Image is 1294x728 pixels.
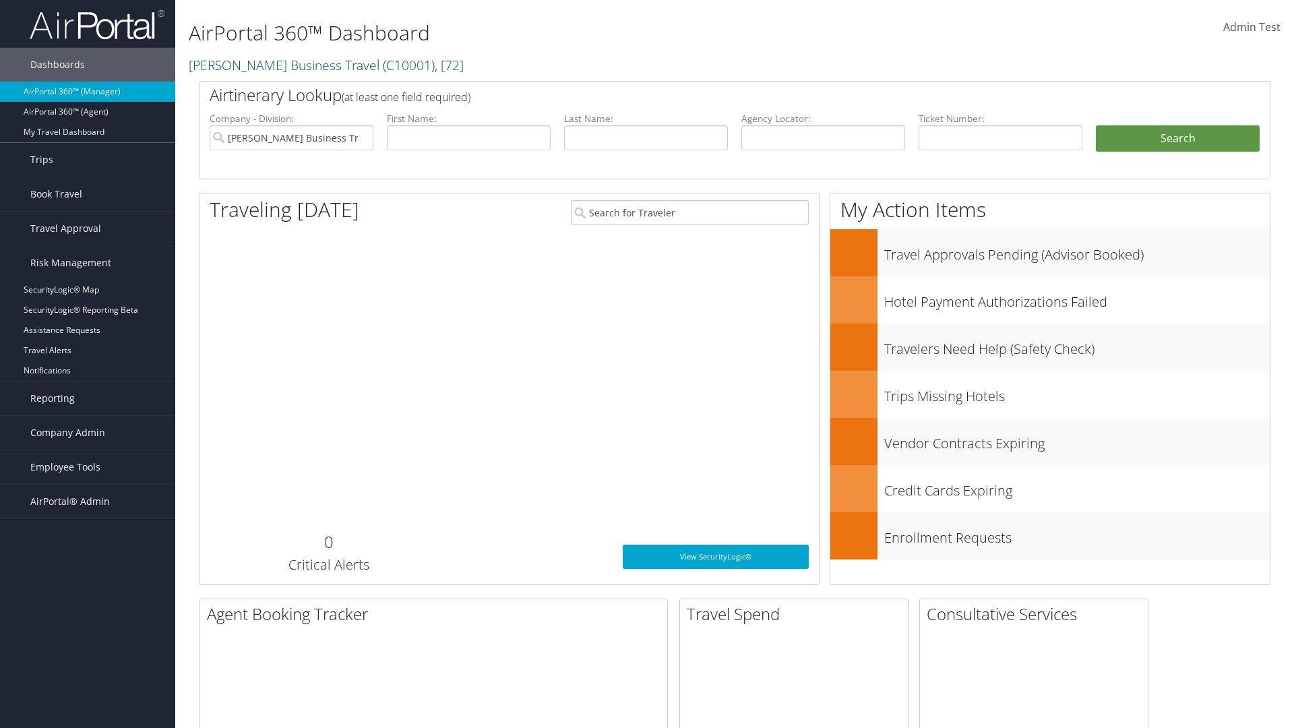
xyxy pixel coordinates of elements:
h3: Travelers Need Help (Safety Check) [884,333,1270,359]
span: Trips [30,143,53,177]
span: Book Travel [30,177,82,211]
label: Company - Division: [210,112,373,125]
a: Enrollment Requests [830,512,1270,559]
h2: Airtinerary Lookup [210,84,1171,107]
h1: Traveling [DATE] [210,195,359,224]
button: Search [1096,125,1260,152]
label: Last Name: [564,112,728,125]
h3: Hotel Payment Authorizations Failed [884,286,1270,311]
label: Ticket Number: [919,112,1082,125]
span: Risk Management [30,246,111,280]
a: Credit Cards Expiring [830,465,1270,512]
label: First Name: [387,112,551,125]
h3: Trips Missing Hotels [884,380,1270,406]
h1: My Action Items [830,195,1270,224]
input: Search for Traveler [571,200,809,225]
span: Dashboards [30,48,85,82]
h3: Critical Alerts [210,555,448,574]
a: Travel Approvals Pending (Advisor Booked) [830,229,1270,276]
span: , [ 72 ] [435,56,464,74]
h3: Vendor Contracts Expiring [884,427,1270,453]
h3: Travel Approvals Pending (Advisor Booked) [884,239,1270,264]
span: Company Admin [30,416,105,450]
h3: Credit Cards Expiring [884,475,1270,500]
h2: 0 [210,530,448,553]
h2: Agent Booking Tracker [207,603,667,626]
span: ( C10001 ) [383,56,435,74]
span: Employee Tools [30,450,100,484]
img: airportal-logo.png [30,9,164,40]
a: View SecurityLogic® [623,545,809,569]
a: Travelers Need Help (Safety Check) [830,324,1270,371]
a: Hotel Payment Authorizations Failed [830,276,1270,324]
h3: Enrollment Requests [884,522,1270,547]
span: Reporting [30,382,75,415]
label: Agency Locator: [741,112,905,125]
span: AirPortal® Admin [30,485,110,518]
a: [PERSON_NAME] Business Travel [189,56,464,74]
h2: Travel Spend [687,603,908,626]
h2: Consultative Services [927,603,1148,626]
span: Travel Approval [30,212,101,245]
h1: AirPortal 360™ Dashboard [189,19,917,47]
span: Admin Test [1223,20,1281,34]
a: Admin Test [1223,7,1281,49]
span: (at least one field required) [342,90,470,104]
a: Vendor Contracts Expiring [830,418,1270,465]
a: Trips Missing Hotels [830,371,1270,418]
